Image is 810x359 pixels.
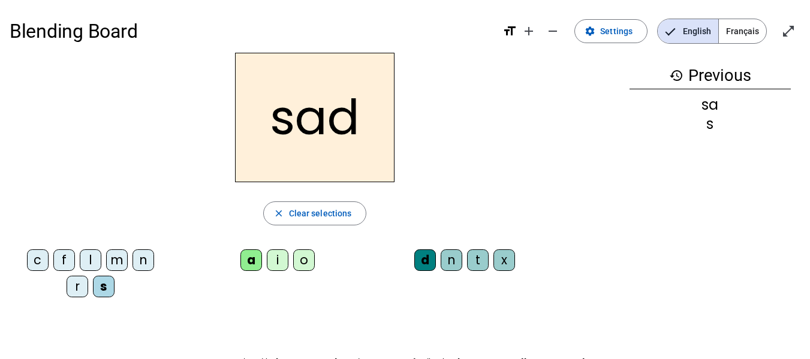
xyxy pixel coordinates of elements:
[293,249,315,271] div: o
[27,249,49,271] div: c
[719,19,766,43] span: Français
[93,276,115,297] div: s
[80,249,101,271] div: l
[776,19,800,43] button: Enter full screen
[502,24,517,38] mat-icon: format_size
[441,249,462,271] div: n
[240,249,262,271] div: a
[267,249,288,271] div: i
[669,68,683,83] mat-icon: history
[10,12,493,50] h1: Blending Board
[53,249,75,271] div: f
[600,24,633,38] span: Settings
[493,249,515,271] div: x
[541,19,565,43] button: Decrease font size
[781,24,796,38] mat-icon: open_in_full
[574,19,648,43] button: Settings
[546,24,560,38] mat-icon: remove
[630,117,791,131] div: s
[263,201,367,225] button: Clear selections
[657,19,767,44] mat-button-toggle-group: Language selection
[289,206,352,221] span: Clear selections
[414,249,436,271] div: d
[658,19,718,43] span: English
[517,19,541,43] button: Increase font size
[273,208,284,219] mat-icon: close
[585,26,595,37] mat-icon: settings
[106,249,128,271] div: m
[630,98,791,112] div: sa
[630,62,791,89] h3: Previous
[522,24,536,38] mat-icon: add
[235,53,395,182] h2: sad
[67,276,88,297] div: r
[467,249,489,271] div: t
[133,249,154,271] div: n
